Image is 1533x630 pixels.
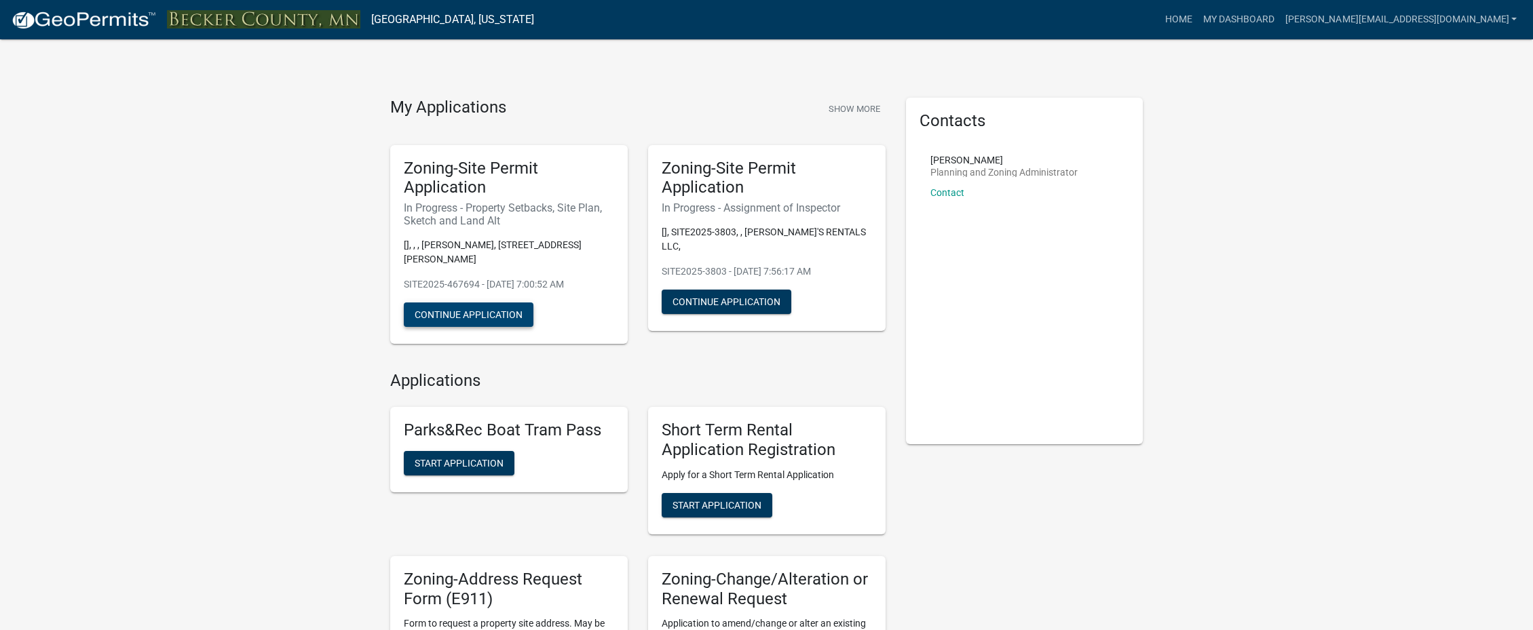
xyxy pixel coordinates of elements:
h6: In Progress - Property Setbacks, Site Plan, Sketch and Land Alt [404,201,614,227]
p: [], SITE2025-3803, , [PERSON_NAME]'S RENTALS LLC, [662,225,872,254]
a: Home [1160,7,1198,33]
h5: Zoning-Site Permit Application [404,159,614,198]
button: Continue Application [662,290,791,314]
button: Start Application [404,451,514,475]
h5: Contacts [920,111,1130,131]
h5: Zoning-Change/Alteration or Renewal Request [662,570,872,609]
a: [GEOGRAPHIC_DATA], [US_STATE] [371,8,534,31]
p: [], , , [PERSON_NAME], [STREET_ADDRESS][PERSON_NAME] [404,238,614,267]
button: Show More [823,98,886,120]
span: Start Application [415,458,504,469]
span: Start Application [673,499,761,510]
h4: Applications [390,371,886,391]
a: My Dashboard [1198,7,1280,33]
a: Contact [930,187,964,198]
p: Planning and Zoning Administrator [930,168,1078,177]
h5: Short Term Rental Application Registration [662,420,872,460]
p: SITE2025-467694 - [DATE] 7:00:52 AM [404,277,614,292]
button: Continue Application [404,302,533,327]
button: Start Application [662,493,772,517]
h5: Parks&Rec Boat Tram Pass [404,420,614,440]
p: SITE2025-3803 - [DATE] 7:56:17 AM [662,264,872,279]
h5: Zoning-Address Request Form (E911) [404,570,614,609]
p: [PERSON_NAME] [930,155,1078,165]
h5: Zoning-Site Permit Application [662,159,872,198]
img: Becker County, Minnesota [167,10,360,28]
p: Apply for a Short Term Rental Application [662,468,872,482]
a: [PERSON_NAME][EMAIL_ADDRESS][DOMAIN_NAME] [1280,7,1522,33]
h6: In Progress - Assignment of Inspector [662,201,872,214]
h4: My Applications [390,98,506,118]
